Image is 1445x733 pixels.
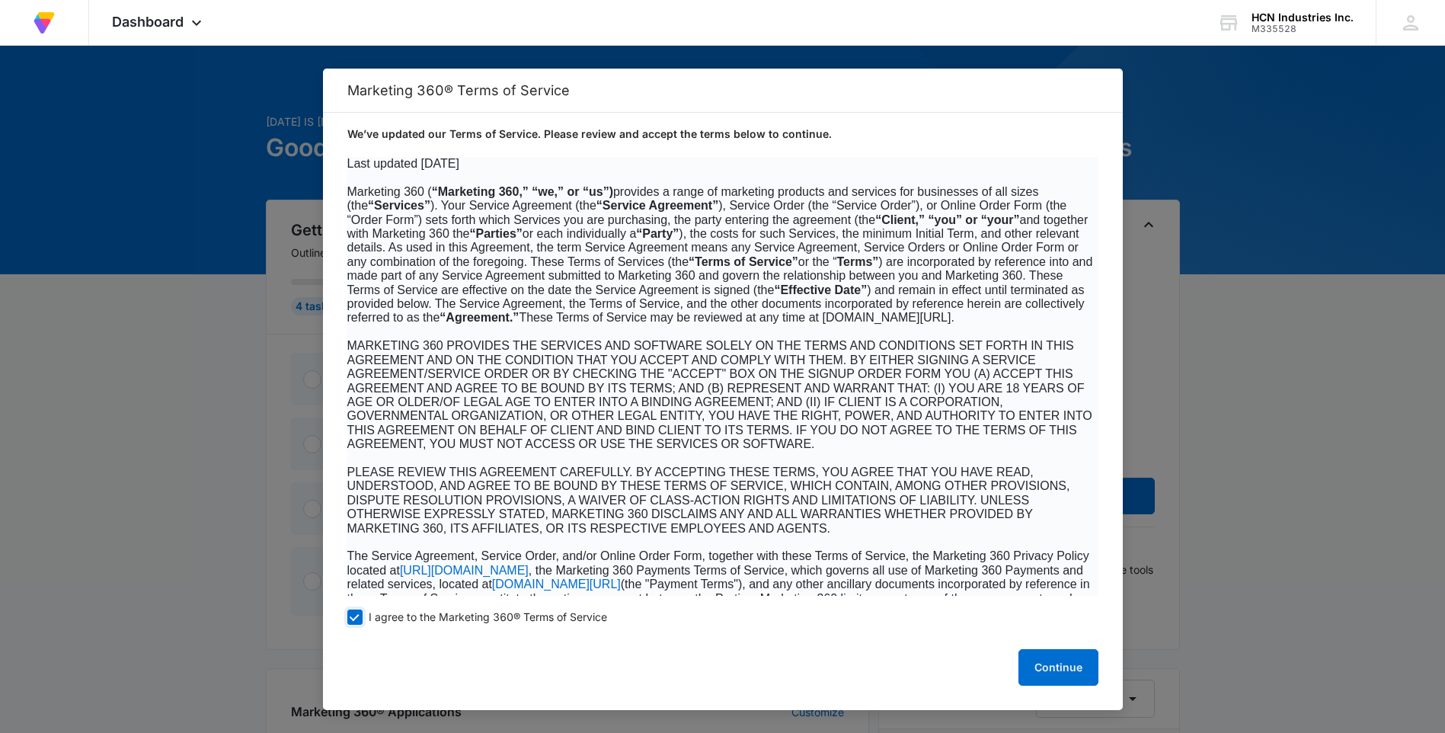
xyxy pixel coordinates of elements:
p: We’ve updated our Terms of Service. Please review and accept the terms below to continue. [347,126,1098,142]
button: Continue [1018,649,1098,686]
a: [DOMAIN_NAME][URL] [492,578,621,591]
span: I agree to the Marketing 360® Terms of Service [369,610,607,625]
b: “Effective Date” [774,283,867,296]
img: Volusion [30,9,58,37]
div: account id [1252,24,1354,34]
b: “Parties” [469,227,522,240]
b: “Party” [636,227,679,240]
b: “Client,” “you” or “your” [875,213,1019,226]
span: , the Marketing 360 Payments Terms of Service, which governs all use of Marketing 360 Payments an... [347,564,1083,591]
h2: Marketing 360® Terms of Service [347,82,1098,98]
span: The Service Agreement, Service Order, and/or Online Order Form, together with these Terms of Serv... [347,549,1089,576]
b: “Marketing 360,” “we,” or “us”) [432,185,613,198]
span: MARKETING 360 PROVIDES THE SERVICES AND SOFTWARE SOLELY ON THE TERMS AND CONDITIONS SET FORTH IN ... [347,339,1092,450]
b: “Service Agreement” [596,199,718,212]
span: Last updated [DATE] [347,157,459,170]
b: “Terms of Service” [689,255,798,268]
a: [URL][DOMAIN_NAME] [400,565,529,577]
span: (the "Payment Terms"), and any other ancillary documents incorporated by reference in these Terms... [347,578,1090,619]
span: [DOMAIN_NAME][URL] [492,578,621,591]
b: “Services” [368,199,430,212]
span: Marketing 360 ( provides a range of marketing products and services for businesses of all sizes (... [347,185,1093,325]
b: “Agreement.” [440,311,519,324]
div: account name [1252,11,1354,24]
span: Dashboard [112,14,184,30]
b: Terms” [837,255,879,268]
span: PLEASE REVIEW THIS AGREEMENT CAREFULLY. BY ACCEPTING THESE TERMS, YOU AGREE THAT YOU HAVE READ, U... [347,466,1070,535]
